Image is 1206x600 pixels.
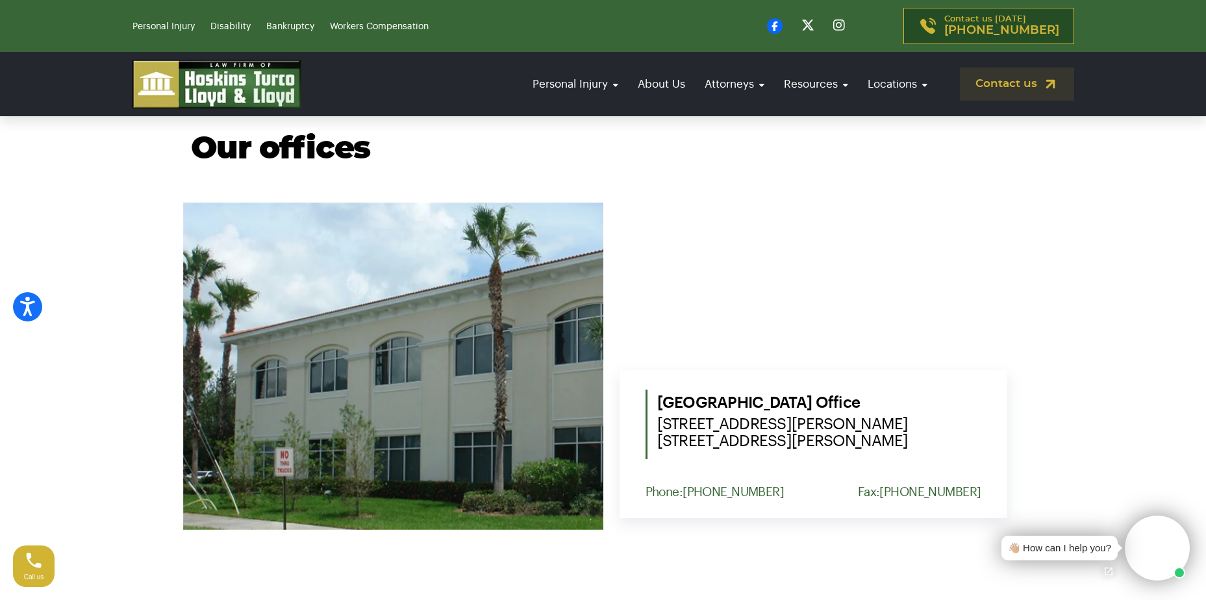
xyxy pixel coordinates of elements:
p: Fax: [858,485,981,499]
a: Disability [210,22,251,31]
div: 👋🏼 How can I help you? [1008,541,1111,556]
a: Open chat [1095,558,1122,585]
span: [STREET_ADDRESS][PERSON_NAME] [STREET_ADDRESS][PERSON_NAME] [657,416,981,449]
p: Contact us [DATE] [944,15,1059,37]
a: Attorneys [698,66,771,103]
a: Bankruptcy [266,22,314,31]
a: Resources [777,66,855,103]
a: Contact us [960,68,1074,101]
img: logo [132,60,301,108]
h5: [GEOGRAPHIC_DATA] Office [657,390,981,449]
span: Call us [24,573,44,581]
a: Locations [861,66,934,103]
img: PSL Office [183,203,603,530]
h2: Our offices [191,132,1016,167]
a: Workers Compensation [330,22,429,31]
span: [PHONE_NUMBER] [944,24,1059,37]
a: Personal Injury [526,66,625,103]
a: [PHONE_NUMBER] [879,486,981,498]
a: [PHONE_NUMBER] [683,486,784,498]
a: Personal Injury [132,22,195,31]
a: About Us [631,66,692,103]
a: Contact us [DATE][PHONE_NUMBER] [903,8,1074,44]
p: Phone: [646,485,785,499]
